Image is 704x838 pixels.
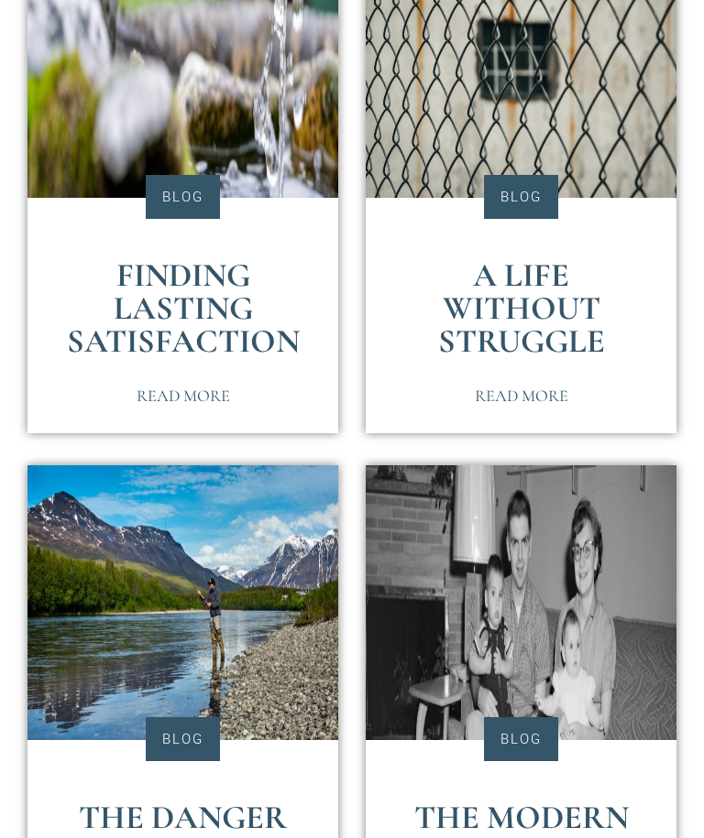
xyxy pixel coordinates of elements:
[438,256,605,362] a: A Life Without Struggle
[115,377,252,416] a: Read More
[67,256,300,362] a: Finding Lasting Satisfaction
[453,377,590,416] a: Read More
[137,388,230,405] span: Read More
[475,388,568,405] span: Read More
